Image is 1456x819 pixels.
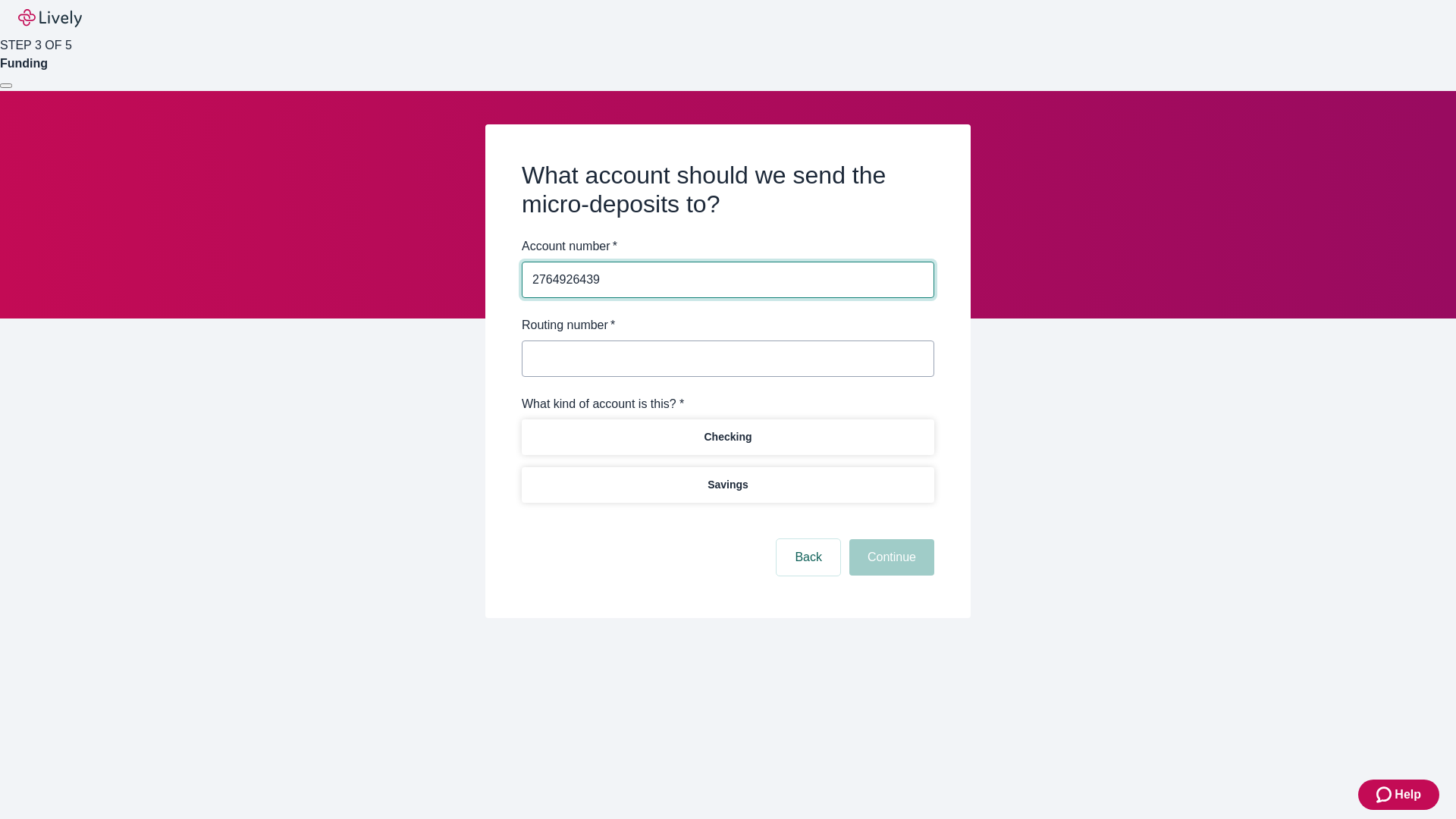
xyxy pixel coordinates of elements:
[708,477,748,493] p: Savings
[522,237,617,256] label: Account number
[704,429,752,445] p: Checking
[522,161,934,219] h2: What account should we send the micro-deposits to?
[522,467,934,503] button: Savings
[777,539,840,576] button: Back
[522,316,615,334] label: Routing number
[522,419,934,455] button: Checking
[1395,786,1421,804] span: Help
[18,9,82,27] img: Lively
[1358,780,1439,810] button: Zendesk support iconHelp
[522,395,684,413] label: What kind of account is this? *
[1376,786,1395,804] svg: Zendesk support icon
